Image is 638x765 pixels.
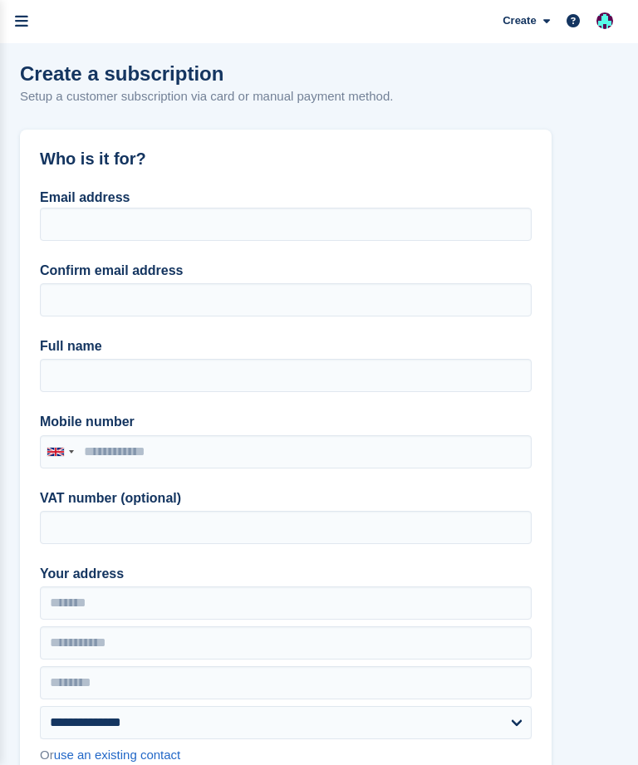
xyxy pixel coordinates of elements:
div: Or [40,746,532,765]
a: use an existing contact [54,748,181,762]
h2: Who is it for? [40,150,532,169]
img: Simon Gardner [596,12,613,29]
div: United Kingdom: +44 [41,436,79,468]
span: Create [503,12,536,29]
label: Full name [40,336,532,356]
h1: Create a subscription [20,62,223,85]
label: Your address [40,564,532,584]
label: Confirm email address [40,261,532,281]
label: Email address [40,190,130,204]
label: Mobile number [40,412,532,432]
label: VAT number (optional) [40,488,532,508]
p: Setup a customer subscription via card or manual payment method. [20,87,393,106]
